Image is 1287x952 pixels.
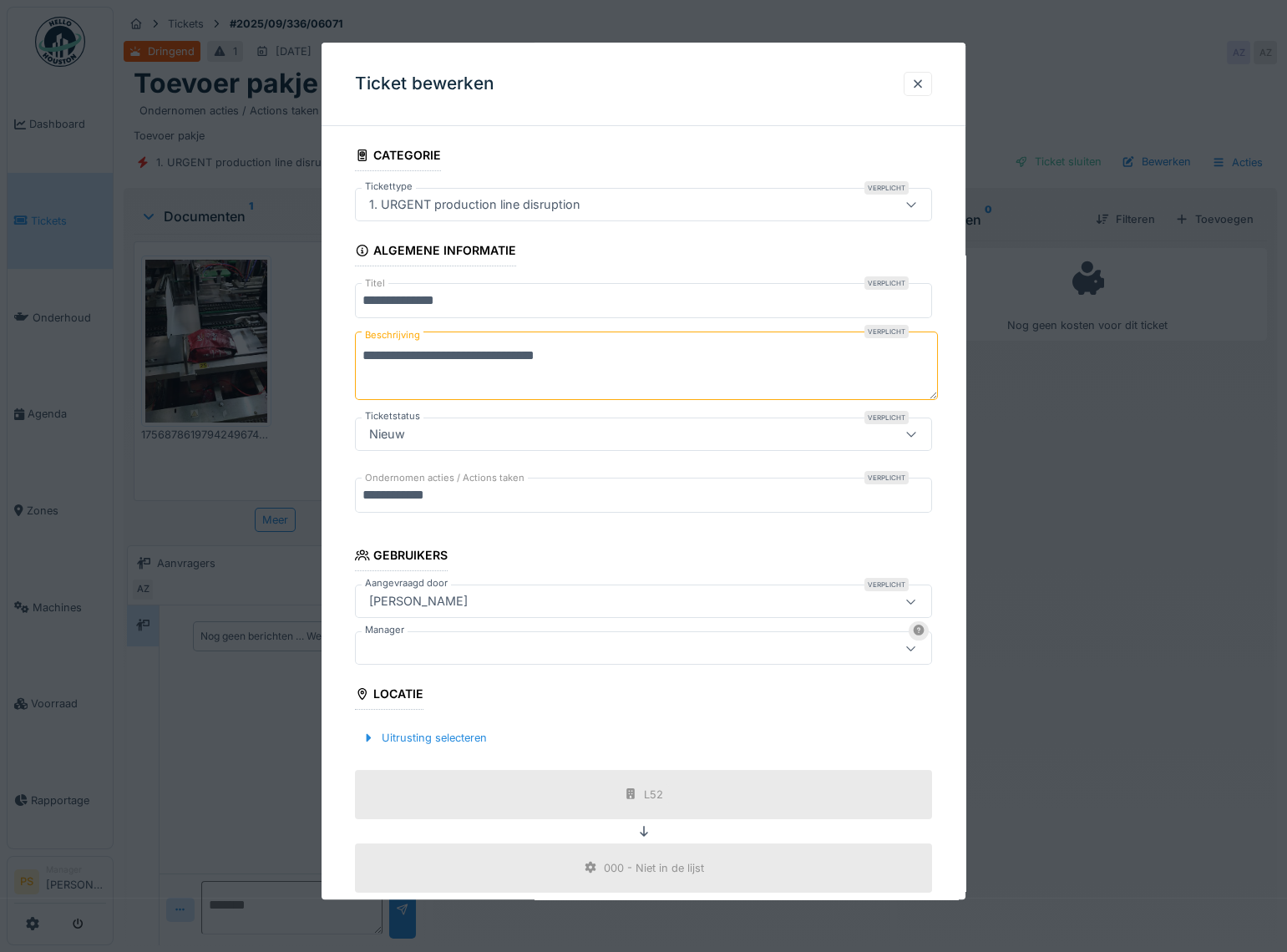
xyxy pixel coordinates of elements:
label: Titel [362,277,388,291]
label: Aangevraagd door [362,577,451,591]
div: Locatie [355,682,423,711]
div: Verplicht [864,411,909,424]
div: Verplicht [864,579,909,592]
div: Nieuw [362,425,412,443]
div: Verplicht [864,181,909,195]
div: Algemene informatie [355,238,516,266]
div: Gebruikers [355,543,448,571]
label: Tickettype [362,180,416,194]
div: Verplicht [864,326,909,339]
label: Ondernomen acties / Actions taken [362,471,528,485]
div: 000 - Niet in de lijst [604,860,704,876]
label: Beschrijving [362,326,423,347]
div: Uitrusting selecteren [355,727,494,750]
label: Manager [362,624,408,638]
div: Verplicht [864,277,909,291]
div: [PERSON_NAME] [362,593,474,611]
h3: Ticket bewerken [355,73,494,94]
label: Ticketstatus [362,409,423,423]
div: Categorie [355,143,441,171]
div: 1. URGENT production line disruption [362,195,587,214]
div: L52 [644,787,663,803]
div: Verplicht [864,471,909,484]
